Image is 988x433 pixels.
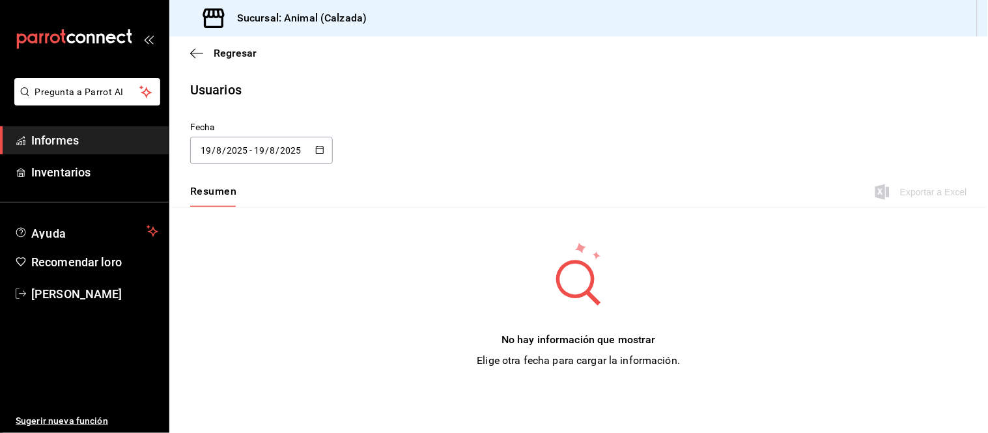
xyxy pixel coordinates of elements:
[477,332,681,348] div: No hay información que mostrar
[190,120,333,134] div: Fecha
[226,145,248,156] input: Year
[270,145,276,156] input: Month
[16,415,108,426] font: Sugerir nueva función
[31,133,79,147] font: Informes
[31,287,122,301] font: [PERSON_NAME]
[200,145,212,156] input: Day
[477,354,681,367] span: Elige otra fecha para cargar la información.
[212,145,216,156] span: /
[253,145,265,156] input: Day
[216,145,222,156] input: Month
[14,78,160,105] button: Pregunta a Parrot AI
[190,185,236,207] button: Resumen
[31,227,66,240] font: Ayuda
[31,165,91,179] font: Inventarios
[222,145,226,156] span: /
[214,47,257,59] span: Regresar
[227,10,367,26] h3: Sucursal: Animal (Calzada)
[143,34,154,44] button: abrir_cajón_menú
[249,145,252,156] span: -
[276,145,280,156] span: /
[265,145,269,156] span: /
[31,255,122,269] font: Recomendar loro
[9,94,160,108] a: Pregunta a Parrot AI
[190,185,236,207] div: navigation tabs
[190,47,257,59] button: Regresar
[35,87,124,97] font: Pregunta a Parrot AI
[190,80,242,100] div: Usuarios
[280,145,302,156] input: Year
